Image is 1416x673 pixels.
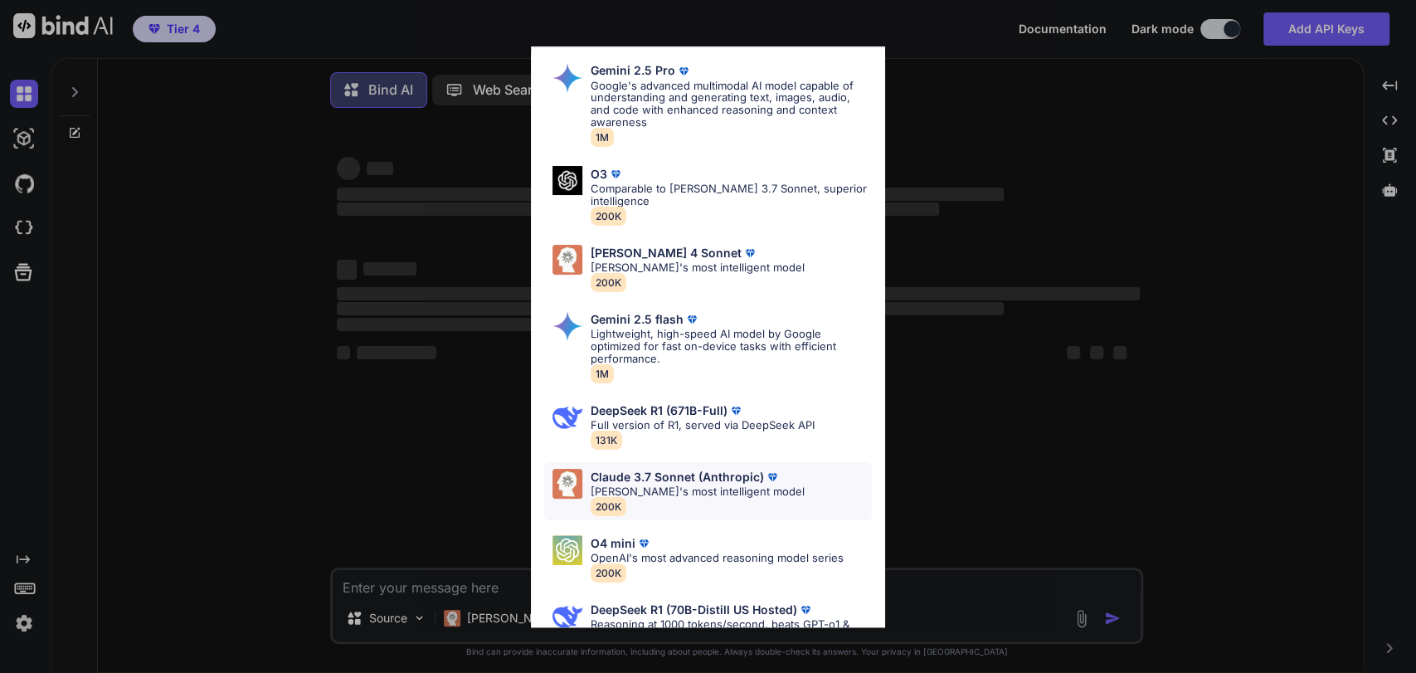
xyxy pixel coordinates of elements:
[591,364,614,383] span: 1M
[552,166,582,195] img: Pick Models
[591,618,872,643] p: Reasoning at 1000 tokens/second, beats GPT-o1 & [PERSON_NAME] 3.5 Sonnet
[591,168,607,181] p: O3
[591,313,684,326] p: Gemini 2.5 flash
[591,471,764,484] p: Claude 3.7 Sonnet (Anthropic)
[675,63,692,80] img: premium
[591,328,872,365] p: Lightweight, high-speed AI model by Google optimized for fast on-device tasks with efficient perf...
[635,535,652,552] img: premium
[591,246,742,260] p: [PERSON_NAME] 4 Sonnet
[591,80,872,129] p: Google's advanced multimodal AI model capable of understanding and generating text, images, audio...
[742,245,758,261] img: premium
[591,603,797,617] p: DeepSeek R1 (70B-Distill US Hosted)
[607,166,624,183] img: premium
[764,469,781,485] img: premium
[591,404,727,417] p: DeepSeek R1 (671B-Full)
[591,552,844,564] p: OpenAI's most advanced reasoning model series
[552,63,582,93] img: Pick Models
[552,402,582,432] img: Pick Models
[591,563,626,583] span: 200K
[591,497,626,516] span: 200K
[591,128,614,147] span: 1M
[591,261,805,274] p: [PERSON_NAME]'s most intelligent model
[591,485,805,498] p: [PERSON_NAME]'s most intelligent model
[552,245,582,275] img: Pick Models
[591,431,622,450] span: 131K
[552,602,582,632] img: Pick Models
[552,535,582,565] img: Pick Models
[591,207,626,226] span: 200K
[591,273,626,292] span: 200K
[727,402,744,419] img: premium
[552,311,582,341] img: Pick Models
[591,183,872,207] p: Comparable to [PERSON_NAME] 3.7 Sonnet, superior intelligence
[591,537,635,550] p: O4 mini
[684,311,700,328] img: premium
[591,419,815,432] p: Full version of R1, served via DeepSeek API
[552,469,582,499] img: Pick Models
[797,602,814,618] img: premium
[591,64,675,77] p: Gemini 2.5 Pro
